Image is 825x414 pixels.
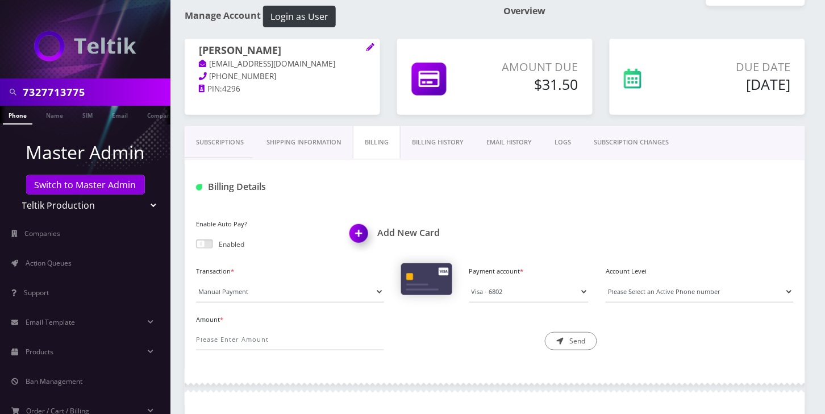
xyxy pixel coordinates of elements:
span: Products [26,347,53,357]
a: SIM [77,106,98,123]
label: Account Level [606,267,794,276]
h1: Billing Details [196,181,384,192]
span: Support [24,288,49,297]
label: Enable Auto Pay? [196,220,333,229]
a: Company [141,106,180,123]
a: Login as User [261,9,336,22]
h1: Manage Account [185,6,486,27]
a: Billing [353,126,401,159]
a: Name [40,106,69,123]
a: SUBSCRIPTION CHANGES [583,126,681,159]
span: [PHONE_NUMBER] [210,71,277,81]
p: Due Date [685,59,791,76]
h1: Add New Card [350,227,487,238]
a: EMAIL HISTORY [475,126,544,159]
a: Billing History [401,126,475,159]
h1: [PERSON_NAME] [199,44,366,58]
h5: [DATE] [685,76,791,93]
span: 4296 [222,84,240,94]
a: Subscriptions [185,126,255,159]
h5: $31.50 [488,76,578,93]
img: Cards [401,263,452,295]
a: Switch to Master Admin [26,175,145,194]
span: Action Queues [26,258,72,268]
a: Phone [3,106,32,125]
a: [EMAIL_ADDRESS][DOMAIN_NAME] [199,59,336,70]
a: Shipping Information [255,126,353,159]
a: Email [106,106,134,123]
p: Amount Due [488,59,578,76]
p: Enabled [219,239,244,250]
label: Payment account [469,267,589,276]
a: PIN: [199,84,222,95]
span: Ban Management [26,376,82,386]
img: Add New Card [344,221,378,254]
a: LOGS [544,126,583,159]
h1: Overview [503,6,805,16]
label: Transaction [196,267,384,276]
button: Send [545,332,597,350]
a: Add New CardAdd New Card [350,227,487,238]
button: Login as User [263,6,336,27]
label: Amount [196,315,384,325]
input: Search in Company [23,81,168,103]
input: Please Enter Amount [196,329,384,350]
img: Teltik Production [34,31,136,61]
span: Companies [25,229,61,238]
img: Billing Details [196,184,202,191]
span: Email Template [26,317,75,327]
